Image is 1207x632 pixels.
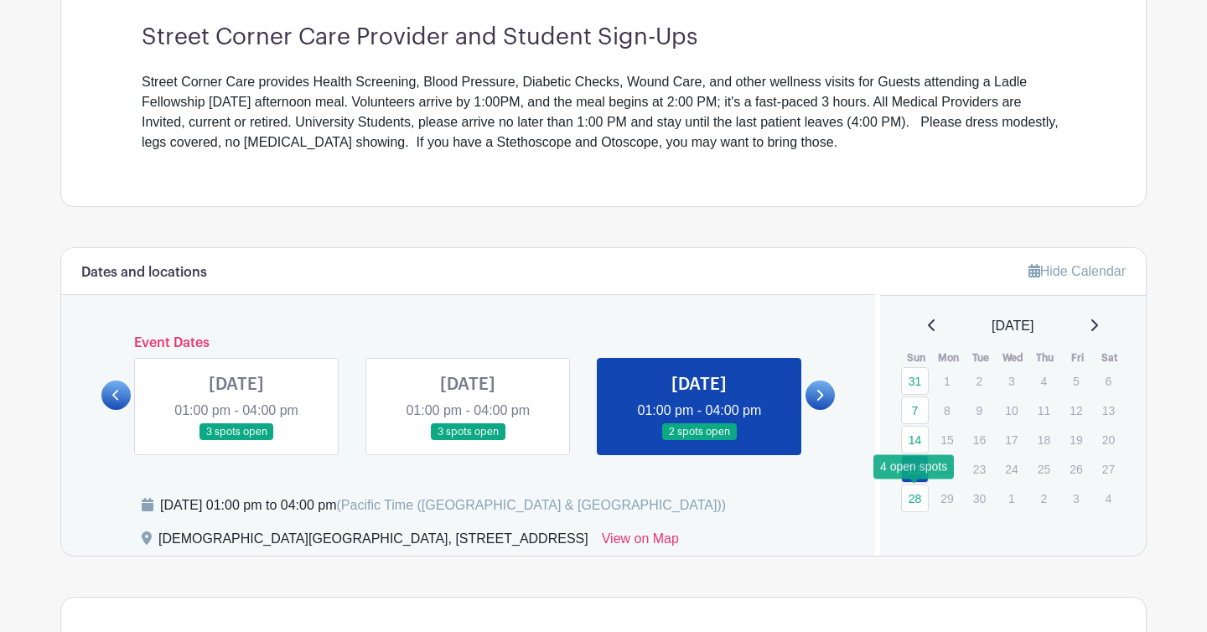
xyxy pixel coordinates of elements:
div: [DEMOGRAPHIC_DATA][GEOGRAPHIC_DATA], [STREET_ADDRESS] [158,529,588,556]
h6: Dates and locations [81,265,207,281]
th: Mon [932,350,965,366]
a: 14 [901,426,929,453]
p: 11 [1030,397,1058,423]
p: 19 [1062,427,1090,453]
p: 30 [966,485,993,511]
p: 1 [997,485,1025,511]
a: 7 [901,396,929,424]
p: 24 [997,456,1025,482]
span: [DATE] [992,316,1033,336]
p: 18 [1030,427,1058,453]
th: Sat [1094,350,1127,366]
p: 8 [933,397,961,423]
p: 27 [1095,456,1122,482]
div: Street Corner Care provides Health Screening, Blood Pressure, Diabetic Checks, Wound Care, and ot... [142,72,1065,153]
p: 23 [966,456,993,482]
p: 1 [933,368,961,394]
p: 9 [966,397,993,423]
p: 20 [1095,427,1122,453]
div: [DATE] 01:00 pm to 04:00 pm [160,495,726,515]
p: 5 [1062,368,1090,394]
p: 29 [933,485,961,511]
p: 12 [1062,397,1090,423]
p: 3 [997,368,1025,394]
p: 16 [966,427,993,453]
h6: Event Dates [131,335,806,351]
span: (Pacific Time ([GEOGRAPHIC_DATA] & [GEOGRAPHIC_DATA])) [336,498,726,512]
p: 17 [997,427,1025,453]
p: 6 [1095,368,1122,394]
a: Hide Calendar [1028,264,1126,278]
div: 4 open spots [873,454,954,479]
th: Wed [997,350,1029,366]
h3: Street Corner Care Provider and Student Sign-Ups [142,23,1065,52]
a: 31 [901,367,929,395]
p: 4 [1030,368,1058,394]
p: 26 [1062,456,1090,482]
p: 10 [997,397,1025,423]
p: 4 [1095,485,1122,511]
th: Fri [1061,350,1094,366]
th: Sun [900,350,933,366]
a: 28 [901,484,929,512]
p: 2 [966,368,993,394]
th: Tue [965,350,997,366]
p: 25 [1030,456,1058,482]
p: 15 [933,427,961,453]
th: Thu [1029,350,1062,366]
p: 13 [1095,397,1122,423]
a: View on Map [602,529,679,556]
p: 3 [1062,485,1090,511]
p: 2 [1030,485,1058,511]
